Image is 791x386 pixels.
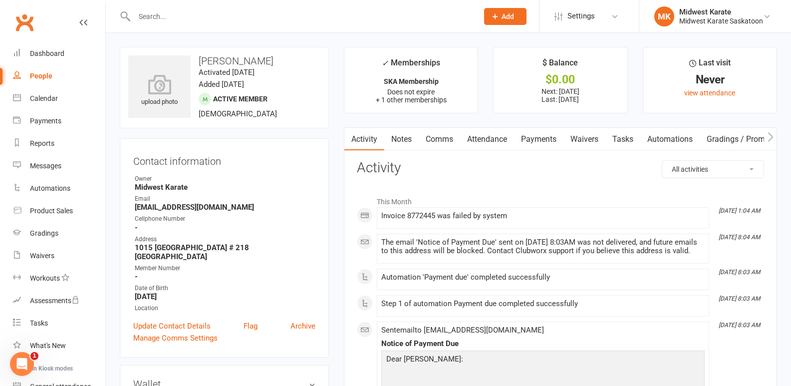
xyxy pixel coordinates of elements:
[135,183,315,192] strong: Midwest Karate
[30,72,52,80] div: People
[30,49,64,57] div: Dashboard
[382,56,440,75] div: Memberships
[503,74,618,85] div: $0.00
[381,340,705,348] div: Notice of Payment Due
[384,353,702,368] p: Dear [PERSON_NAME]
[30,207,73,215] div: Product Sales
[135,223,315,232] strong: -
[30,319,48,327] div: Tasks
[684,89,735,97] a: view attendance
[135,214,315,224] div: Cellphone Number
[382,58,388,68] i: ✓
[135,272,315,281] strong: -
[135,304,315,313] div: Location
[460,128,514,151] a: Attendance
[128,74,191,107] div: upload photo
[484,8,527,25] button: Add
[640,128,700,151] a: Automations
[654,6,674,26] div: MK
[30,252,54,260] div: Waivers
[719,207,760,214] i: [DATE] 1:04 AM
[13,65,105,87] a: People
[30,139,54,147] div: Reports
[357,160,764,176] h3: Activity
[30,117,61,125] div: Payments
[135,292,315,301] strong: [DATE]
[357,191,764,207] li: This Month
[344,128,384,151] a: Activity
[381,273,705,282] div: Automation 'Payment due' completed successfully
[719,295,760,302] i: [DATE] 8:03 AM
[30,162,61,170] div: Messages
[133,152,315,167] h3: Contact information
[689,56,731,74] div: Last visit
[199,109,277,118] span: [DEMOGRAPHIC_DATA]
[719,269,760,276] i: [DATE] 8:03 AM
[13,245,105,267] a: Waivers
[30,184,70,192] div: Automations
[135,243,315,261] strong: 1015 [GEOGRAPHIC_DATA] # 218 [GEOGRAPHIC_DATA]
[135,194,315,204] div: Email
[30,229,58,237] div: Gradings
[128,55,320,66] h3: [PERSON_NAME]
[679,7,763,16] div: Midwest Karate
[652,74,768,85] div: Never
[199,80,244,89] time: Added [DATE]
[381,326,544,335] span: Sent email to [EMAIL_ADDRESS][DOMAIN_NAME]
[244,320,258,332] a: Flag
[135,284,315,293] div: Date of Birth
[381,300,705,308] div: Step 1 of automation Payment due completed successfully
[13,87,105,110] a: Calendar
[605,128,640,151] a: Tasks
[30,297,79,305] div: Assessments
[13,132,105,155] a: Reports
[13,312,105,335] a: Tasks
[13,335,105,357] a: What's New
[563,128,605,151] a: Waivers
[514,128,563,151] a: Payments
[13,222,105,245] a: Gradings
[131,9,471,23] input: Search...
[503,87,618,103] p: Next: [DATE] Last: [DATE]
[719,322,760,329] i: [DATE] 8:03 AM
[13,155,105,177] a: Messages
[30,352,38,360] span: 1
[13,42,105,65] a: Dashboard
[13,177,105,200] a: Automations
[13,110,105,132] a: Payments
[719,234,760,241] i: [DATE] 8:04 AM
[542,56,578,74] div: $ Balance
[135,264,315,273] div: Member Number
[213,95,267,103] span: Active member
[384,77,439,85] strong: SKA Membership
[290,320,315,332] a: Archive
[381,212,705,220] div: Invoice 8772445 was failed by system
[381,238,705,255] div: The email 'Notice of Payment Due' sent on [DATE] 8:03AM was not delivered, and future emails to t...
[12,10,37,35] a: Clubworx
[30,342,66,350] div: What's New
[384,128,419,151] a: Notes
[135,203,315,212] strong: [EMAIL_ADDRESS][DOMAIN_NAME]
[461,355,463,364] span: :
[387,88,435,96] span: Does not expire
[502,12,514,20] span: Add
[679,16,763,25] div: Midwest Karate Saskatoon
[13,267,105,290] a: Workouts
[567,5,595,27] span: Settings
[199,68,255,77] time: Activated [DATE]
[30,94,58,102] div: Calendar
[133,332,218,344] a: Manage Comms Settings
[135,174,315,184] div: Owner
[419,128,460,151] a: Comms
[30,274,60,282] div: Workouts
[13,290,105,312] a: Assessments
[135,235,315,244] div: Address
[133,320,211,332] a: Update Contact Details
[10,352,34,376] iframe: Intercom live chat
[376,96,447,104] span: + 1 other memberships
[13,200,105,222] a: Product Sales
